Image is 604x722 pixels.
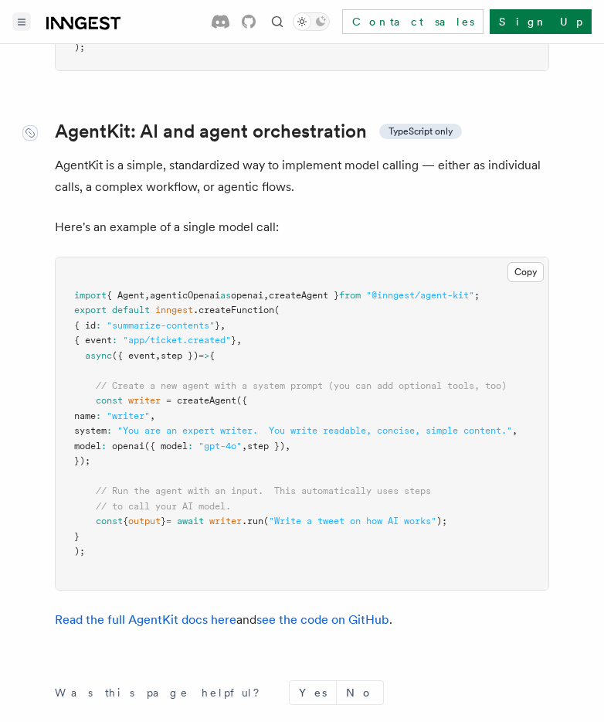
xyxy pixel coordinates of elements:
span: "You are an expert writer. You write readable, concise, simple content." [117,425,512,436]
span: agenticOpenai [150,290,220,301]
span: , [236,335,242,346]
span: model [74,441,101,451]
span: output [128,516,161,526]
span: "gpt-4o" [199,441,242,451]
span: createAgent } [269,290,339,301]
span: : [188,441,193,451]
span: "app/ticket.created" [123,335,231,346]
button: Find something... [268,12,287,31]
span: ({ [236,395,247,406]
span: { [209,350,215,361]
span: }); [74,455,90,466]
span: "summarize-contents" [107,320,215,331]
span: system [74,425,107,436]
p: and . [55,609,549,631]
span: ({ event [112,350,155,361]
span: inngest [155,305,193,315]
span: ); [74,42,85,53]
span: default [112,305,150,315]
span: , [242,441,247,451]
span: writer [128,395,161,406]
span: , [144,290,150,301]
p: Here's an example of a single model call: [55,216,549,238]
span: ); [436,516,447,526]
span: , [155,350,161,361]
span: => [199,350,209,361]
p: AgentKit is a simple, standardized way to implement model calling — either as individual calls, a... [55,155,549,198]
span: // Create a new agent with a system prompt (you can add optional tools, too) [96,380,507,391]
span: : [112,335,117,346]
span: from [339,290,361,301]
span: createAgent [177,395,236,406]
span: const [96,395,123,406]
span: = [166,395,171,406]
span: { [123,516,128,526]
span: import [74,290,107,301]
span: : [96,320,101,331]
a: Sign Up [490,9,592,34]
span: : [107,425,112,436]
span: { Agent [107,290,144,301]
button: Yes [290,681,336,704]
p: Was this page helpful? [55,685,270,700]
button: No [337,681,383,704]
span: , [150,410,155,421]
span: } [161,516,166,526]
span: = [166,516,171,526]
span: async [85,350,112,361]
span: , [220,320,226,331]
span: ); [74,546,85,557]
button: Toggle navigation [12,12,31,31]
span: openai [112,441,144,451]
span: // Run the agent with an input. This automatically uses steps [96,485,431,496]
span: as [220,290,231,301]
span: ; [474,290,480,301]
span: : [101,441,107,451]
span: "writer" [107,410,150,421]
button: Copy [507,262,544,282]
span: step }) [161,350,199,361]
span: .run [242,516,263,526]
span: await [177,516,204,526]
a: see the code on GitHub [256,612,389,627]
span: : [96,410,101,421]
span: { event [74,335,112,346]
span: "Write a tweet on how AI works" [269,516,436,526]
span: const [96,516,123,526]
span: } [215,320,220,331]
a: Read the full AgentKit docs here [55,612,236,627]
span: // to call your AI model. [96,501,231,512]
span: TypeScript only [389,125,453,138]
span: } [231,335,236,346]
span: { id [74,320,96,331]
a: Contact sales [342,9,484,34]
span: step }) [247,441,285,451]
span: .createFunction [193,305,274,315]
span: , [285,441,290,451]
span: export [74,305,107,315]
span: ( [263,516,269,526]
span: } [74,531,80,542]
span: , [263,290,269,301]
a: AgentKit: AI and agent orchestrationTypeScript only [55,121,462,142]
span: name [74,410,96,421]
span: ( [274,305,280,315]
span: ({ model [144,441,188,451]
span: , [512,425,517,436]
span: writer [209,516,242,526]
span: openai [231,290,263,301]
span: "@inngest/agent-kit" [366,290,474,301]
button: Toggle dark mode [293,12,330,31]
